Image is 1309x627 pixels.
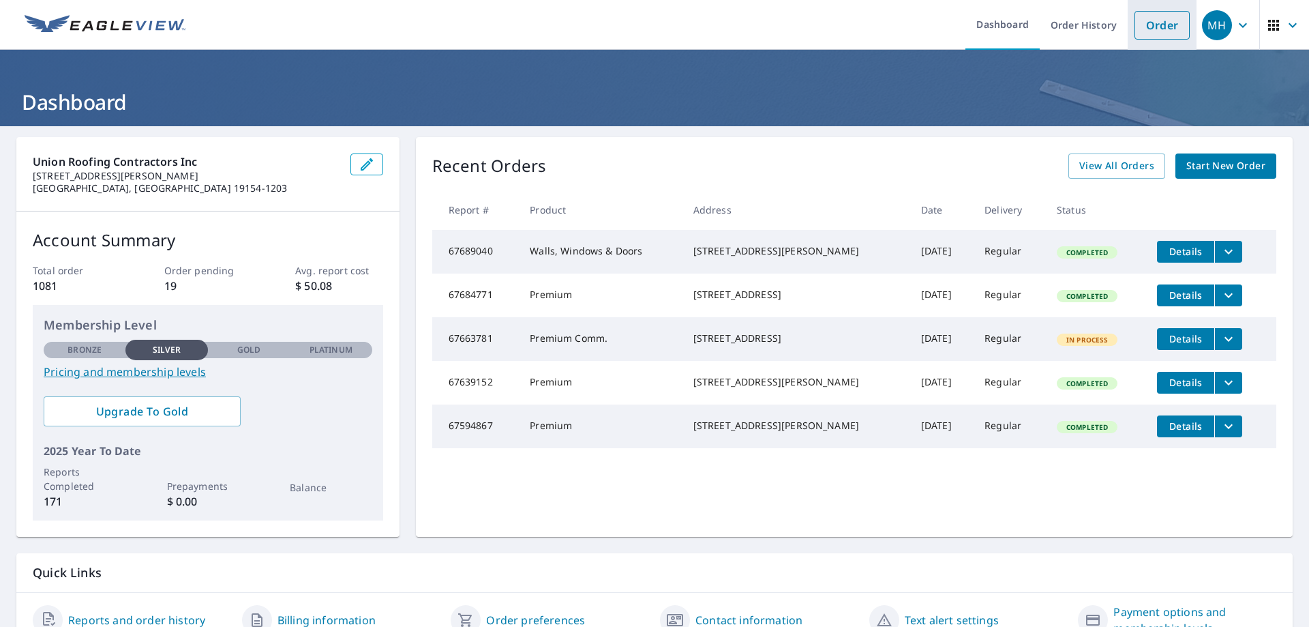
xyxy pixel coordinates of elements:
[910,405,974,448] td: [DATE]
[519,190,682,230] th: Product
[1058,335,1117,345] span: In Process
[164,263,252,278] p: Order pending
[67,344,102,356] p: Bronze
[153,344,181,356] p: Silver
[432,405,520,448] td: 67594867
[432,154,547,179] p: Recent Orders
[519,361,682,405] td: Premium
[1068,154,1165,179] a: View All Orders
[432,317,520,361] td: 67663781
[1157,241,1214,263] button: detailsBtn-67689040
[295,263,382,278] p: Avg. report cost
[1079,158,1154,175] span: View All Orders
[1058,422,1116,432] span: Completed
[1058,379,1116,388] span: Completed
[432,361,520,405] td: 67639152
[167,493,249,510] p: $ 0.00
[974,230,1046,274] td: Regular
[1157,285,1214,306] button: detailsBtn-67684771
[693,288,899,302] div: [STREET_ADDRESS]
[432,274,520,317] td: 67684771
[44,316,372,334] p: Membership Level
[910,361,974,405] td: [DATE]
[1134,11,1190,40] a: Order
[974,361,1046,405] td: Regular
[910,274,974,317] td: [DATE]
[910,190,974,230] th: Date
[44,396,241,426] a: Upgrade To Gold
[55,404,230,419] span: Upgrade To Gold
[290,480,372,495] p: Balance
[432,190,520,230] th: Report #
[1214,328,1242,350] button: filesDropdownBtn-67663781
[1202,10,1232,40] div: MH
[519,230,682,274] td: Walls, Windows & Doors
[1165,332,1206,345] span: Details
[1165,245,1206,258] span: Details
[1157,415,1214,437] button: detailsBtn-67594867
[237,344,260,356] p: Gold
[519,274,682,317] td: Premium
[974,317,1046,361] td: Regular
[295,278,382,294] p: $ 50.08
[33,182,340,194] p: [GEOGRAPHIC_DATA], [GEOGRAPHIC_DATA] 19154-1203
[974,405,1046,448] td: Regular
[693,419,899,433] div: [STREET_ADDRESS][PERSON_NAME]
[519,405,682,448] td: Premium
[44,443,372,459] p: 2025 Year To Date
[1214,285,1242,306] button: filesDropdownBtn-67684771
[44,465,125,493] p: Reports Completed
[1165,376,1206,389] span: Details
[1046,190,1146,230] th: Status
[1186,158,1265,175] span: Start New Order
[1214,241,1242,263] button: filesDropdownBtn-67689040
[33,564,1276,581] p: Quick Links
[1157,372,1214,394] button: detailsBtn-67639152
[519,317,682,361] td: Premium Comm.
[1165,289,1206,302] span: Details
[310,344,352,356] p: Platinum
[1157,328,1214,350] button: detailsBtn-67663781
[16,88,1293,116] h1: Dashboard
[693,244,899,258] div: [STREET_ADDRESS][PERSON_NAME]
[33,154,340,170] p: Union Roofing Contractors Inc
[167,479,249,493] p: Prepayments
[33,263,120,278] p: Total order
[682,190,910,230] th: Address
[25,15,185,35] img: EV Logo
[974,190,1046,230] th: Delivery
[44,493,125,510] p: 171
[44,364,372,380] a: Pricing and membership levels
[1058,291,1116,301] span: Completed
[1165,420,1206,433] span: Details
[910,317,974,361] td: [DATE]
[33,228,383,252] p: Account Summary
[1058,248,1116,257] span: Completed
[1214,415,1242,437] button: filesDropdownBtn-67594867
[693,375,899,389] div: [STREET_ADDRESS][PERSON_NAME]
[33,278,120,294] p: 1081
[1214,372,1242,394] button: filesDropdownBtn-67639152
[1175,154,1276,179] a: Start New Order
[33,170,340,182] p: [STREET_ADDRESS][PERSON_NAME]
[910,230,974,274] td: [DATE]
[432,230,520,274] td: 67689040
[164,278,252,294] p: 19
[693,332,899,345] div: [STREET_ADDRESS]
[974,274,1046,317] td: Regular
